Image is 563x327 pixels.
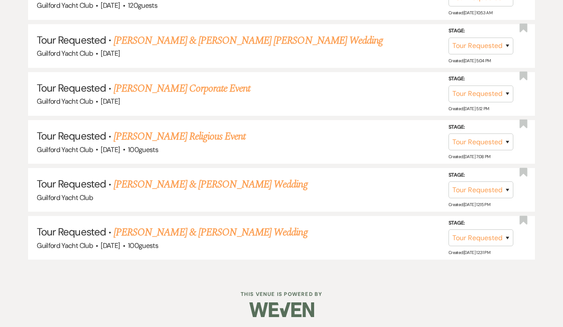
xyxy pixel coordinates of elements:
[128,1,157,10] span: 120 guests
[448,202,490,207] span: Created: [DATE] 12:15 PM
[101,97,120,106] span: [DATE]
[448,122,513,132] label: Stage:
[448,74,513,84] label: Stage:
[448,58,491,63] span: Created: [DATE] 5:04 PM
[114,129,245,144] a: [PERSON_NAME] Religious Event
[448,154,490,159] span: Created: [DATE] 7:08 PM
[37,49,93,58] span: Guilford Yacht Club
[128,145,158,154] span: 100 guests
[448,171,513,180] label: Stage:
[448,10,492,15] span: Created: [DATE] 10:53 AM
[37,129,106,143] span: Tour Requested
[37,193,93,202] span: Guilford Yacht Club
[101,49,120,58] span: [DATE]
[448,106,489,111] span: Created: [DATE] 5:12 PM
[101,241,120,250] span: [DATE]
[37,241,93,250] span: Guilford Yacht Club
[448,219,513,228] label: Stage:
[114,33,383,48] a: [PERSON_NAME] & [PERSON_NAME] [PERSON_NAME] Wedding
[448,26,513,36] label: Stage:
[448,250,490,255] span: Created: [DATE] 12:31 PM
[249,295,314,325] img: Weven Logo
[37,225,106,238] span: Tour Requested
[128,241,158,250] span: 100 guests
[101,1,120,10] span: [DATE]
[114,177,307,192] a: [PERSON_NAME] & [PERSON_NAME] Wedding
[114,81,250,96] a: [PERSON_NAME] Corporate Event
[37,97,93,106] span: Guilford Yacht Club
[37,177,106,190] span: Tour Requested
[37,1,93,10] span: Guilford Yacht Club
[37,33,106,47] span: Tour Requested
[101,145,120,154] span: [DATE]
[37,145,93,154] span: Guilford Yacht Club
[114,225,307,240] a: [PERSON_NAME] & [PERSON_NAME] Wedding
[37,81,106,95] span: Tour Requested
